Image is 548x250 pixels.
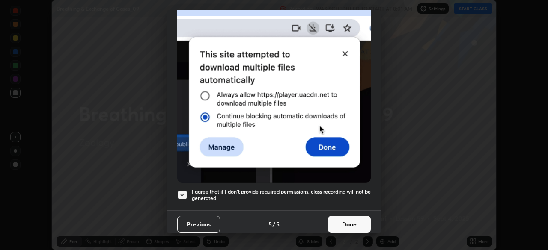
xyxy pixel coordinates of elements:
h4: 5 [268,220,272,229]
h5: I agree that if I don't provide required permissions, class recording will not be generated [192,188,371,202]
button: Done [328,216,371,233]
button: Previous [177,216,220,233]
h4: 5 [276,220,280,229]
h4: / [273,220,275,229]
